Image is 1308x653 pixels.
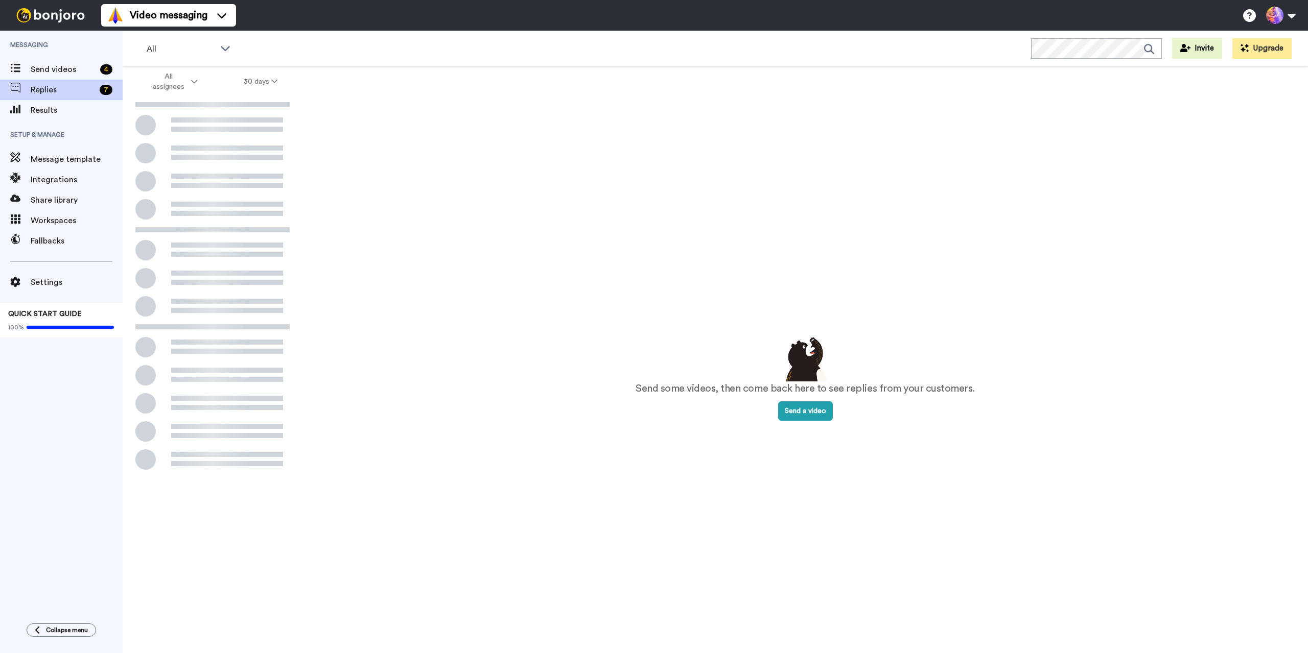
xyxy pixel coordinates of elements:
[125,67,221,96] button: All assignees
[778,401,833,421] button: Send a video
[778,407,833,415] a: Send a video
[31,276,123,288] span: Settings
[31,153,123,165] span: Message template
[107,7,124,23] img: vm-color.svg
[100,85,112,95] div: 7
[31,174,123,186] span: Integrations
[27,623,96,637] button: Collapse menu
[780,334,831,381] img: results-emptystates.png
[1232,38,1292,59] button: Upgrade
[31,214,123,227] span: Workspaces
[12,8,89,22] img: bj-logo-header-white.svg
[31,84,96,96] span: Replies
[8,323,24,331] span: 100%
[1172,38,1222,59] button: Invite
[31,235,123,247] span: Fallbacks
[31,63,96,76] span: Send videos
[221,72,301,91] button: 30 days
[636,381,975,396] p: Send some videos, then come back here to see replies from your customers.
[46,626,88,634] span: Collapse menu
[8,310,82,318] span: QUICK START GUIDE
[100,64,112,75] div: 4
[147,43,215,55] span: All
[148,71,189,92] span: All assignees
[31,104,123,116] span: Results
[130,8,207,22] span: Video messaging
[31,194,123,206] span: Share library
